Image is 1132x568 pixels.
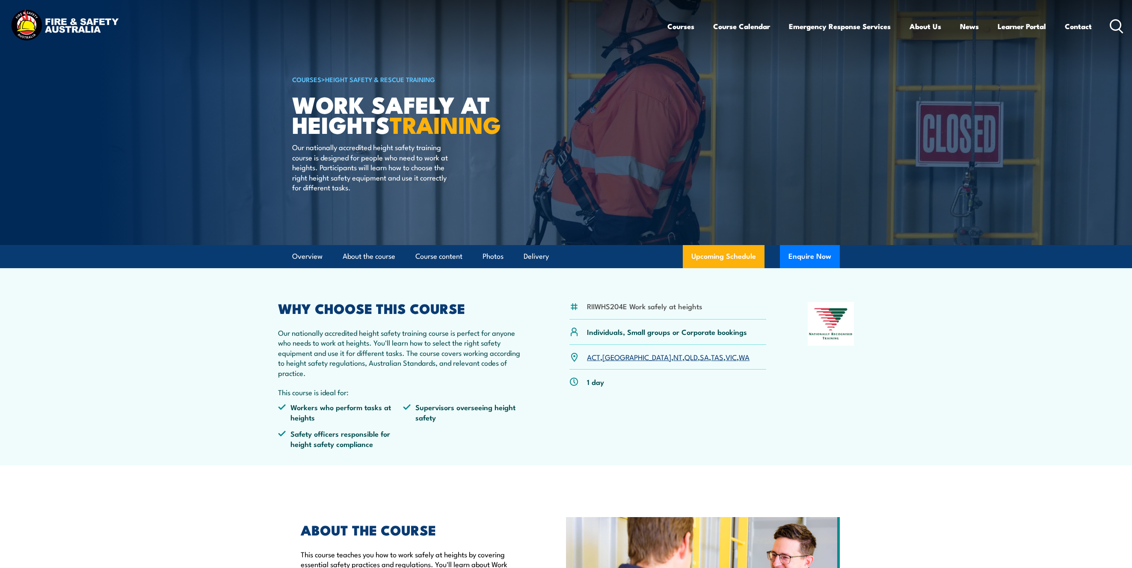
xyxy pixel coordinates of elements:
h2: WHY CHOOSE THIS COURSE [278,302,528,314]
p: This course is ideal for: [278,387,528,397]
li: Supervisors overseeing height safety [403,402,528,422]
img: Nationally Recognised Training logo. [808,302,854,346]
li: Safety officers responsible for height safety compliance [278,429,403,449]
a: [GEOGRAPHIC_DATA] [602,352,671,362]
a: Delivery [524,245,549,268]
p: 1 day [587,377,604,387]
p: , , , , , , , [587,352,750,362]
a: Upcoming Schedule [683,245,765,268]
li: RIIWHS204E Work safely at heights [587,301,702,311]
a: About the course [343,245,395,268]
p: Our nationally accredited height safety training course is perfect for anyone who needs to work a... [278,328,528,378]
a: Course Calendar [713,15,770,38]
li: Workers who perform tasks at heights [278,402,403,422]
a: TAS [711,352,723,362]
p: Individuals, Small groups or Corporate bookings [587,327,747,337]
a: Emergency Response Services [789,15,891,38]
a: Photos [483,245,504,268]
a: Course content [415,245,462,268]
a: COURSES [292,74,321,84]
a: ACT [587,352,600,362]
h6: > [292,74,504,84]
button: Enquire Now [780,245,840,268]
a: VIC [726,352,737,362]
a: NT [673,352,682,362]
strong: TRAINING [390,106,501,142]
a: Height Safety & Rescue Training [325,74,435,84]
h2: ABOUT THE COURSE [301,524,527,535]
a: Contact [1065,15,1092,38]
a: Courses [667,15,694,38]
a: QLD [685,352,698,362]
a: WA [739,352,750,362]
h1: Work Safely at Heights [292,94,504,134]
a: Overview [292,245,323,268]
p: Our nationally accredited height safety training course is designed for people who need to work a... [292,142,448,192]
a: Learner Portal [998,15,1046,38]
a: SA [700,352,709,362]
a: About Us [910,15,941,38]
a: News [960,15,979,38]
